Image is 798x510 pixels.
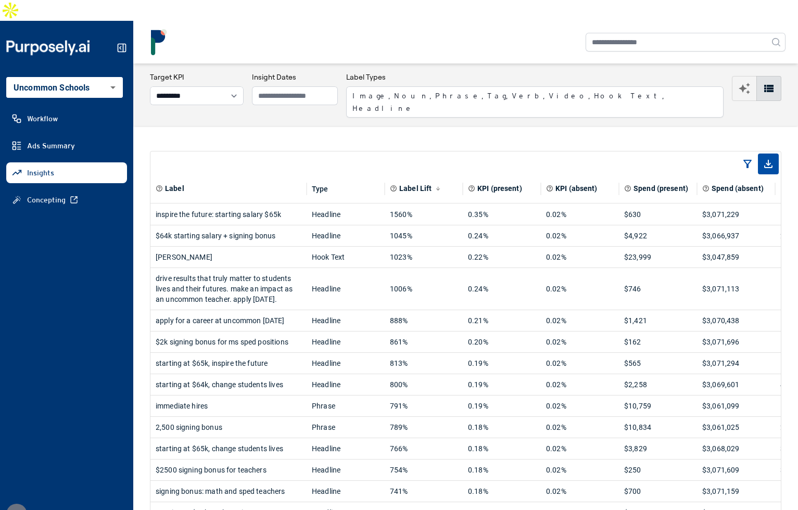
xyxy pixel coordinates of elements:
[702,268,770,310] div: $3,071,113
[27,168,54,178] span: Insights
[27,141,75,151] span: Ads Summary
[624,481,692,502] div: $700
[27,195,66,205] span: Concepting
[6,162,127,183] a: Insights
[6,77,123,98] div: Uncommon Schools
[390,374,458,395] div: 800%
[780,185,788,192] svg: Total number of ads where label is present
[546,247,614,267] div: 0.02%
[546,331,614,352] div: 0.02%
[624,310,692,331] div: $1,421
[312,331,379,352] div: Headline
[546,417,614,438] div: 0.02%
[468,396,536,416] div: 0.19%
[702,331,770,352] div: $3,071,696
[546,225,614,246] div: 0.02%
[468,204,536,225] div: 0.35%
[390,185,397,192] svg: Primary effectiveness metric calculated as a relative difference (% change) in the chosen KPI whe...
[390,438,458,459] div: 766%
[702,417,770,438] div: $3,061,025
[468,374,536,395] div: 0.19%
[624,331,692,352] div: $162
[312,417,379,438] div: Phrase
[546,353,614,374] div: 0.02%
[312,204,379,225] div: Headline
[468,438,536,459] div: 0.18%
[546,185,553,192] svg: Aggregate KPI value of all ads where label is absent
[146,29,172,55] img: logo
[712,183,764,194] span: Spend (absent)
[156,417,301,438] div: 2,500 signing bonus
[624,396,692,416] div: $10,759
[702,460,770,480] div: $3,071,609
[624,353,692,374] div: $565
[156,185,163,192] svg: Element or component part of the ad
[624,247,692,267] div: $23,999
[468,247,536,267] div: 0.22%
[27,113,58,124] span: Workflow
[546,374,614,395] div: 0.02%
[468,268,536,310] div: 0.24%
[468,417,536,438] div: 0.18%
[156,247,301,267] div: [PERSON_NAME]
[6,189,127,210] a: Concepting
[624,438,692,459] div: $3,829
[390,247,458,267] div: 1023%
[624,417,692,438] div: $10,834
[156,331,301,352] div: $2k signing bonus for ms sped positions
[156,268,301,310] div: drive results that truly matter to students lives and their futures. make an impact as an uncommo...
[624,204,692,225] div: $630
[546,460,614,480] div: 0.02%
[390,417,458,438] div: 789%
[702,396,770,416] div: $3,061,099
[390,331,458,352] div: 861%
[150,72,244,82] h3: Target KPI
[156,225,301,246] div: $64k starting salary + signing bonus
[390,481,458,502] div: 741%
[702,374,770,395] div: $3,069,601
[312,396,379,416] div: Phrase
[156,396,301,416] div: immediate hires
[156,310,301,331] div: apply for a career at uncommon [DATE]
[555,183,598,194] span: KPI (absent)
[468,185,475,192] svg: Aggregate KPI value of all ads where label is present
[468,331,536,352] div: 0.20%
[6,108,127,129] a: Workflow
[634,183,688,194] span: Spend (present)
[702,185,710,192] svg: Total spend on all ads where label is absent
[702,225,770,246] div: $3,066,937
[165,183,184,194] span: Label
[468,481,536,502] div: 0.18%
[390,225,458,246] div: 1045%
[624,460,692,480] div: $250
[702,353,770,374] div: $3,071,294
[252,72,337,82] h3: Insight Dates
[546,481,614,502] div: 0.02%
[390,460,458,480] div: 754%
[546,204,614,225] div: 0.02%
[468,310,536,331] div: 0.21%
[399,183,432,194] span: Label Lift
[390,204,458,225] div: 1560%
[758,154,779,174] span: Export as CSV
[546,268,614,310] div: 0.02%
[156,353,301,374] div: starting at $65k, inspire the future
[546,310,614,331] div: 0.02%
[390,268,458,310] div: 1006%
[312,460,379,480] div: Headline
[624,374,692,395] div: $2,258
[468,460,536,480] div: 0.18%
[156,481,301,502] div: signing bonus: math and sped teachers
[390,396,458,416] div: 791%
[624,185,631,192] svg: Total spend on all ads where label is present
[312,268,379,310] div: Headline
[702,481,770,502] div: $3,071,159
[546,396,614,416] div: 0.02%
[312,353,379,374] div: Headline
[346,72,724,82] h3: Label Types
[346,86,724,118] button: Image, Noun, Phrase, Tag, Verb, Video, Hook Text, Headline
[156,374,301,395] div: starting at $64k, change students lives
[624,268,692,310] div: $746
[156,460,301,480] div: $2500 signing bonus for teachers
[702,438,770,459] div: $3,068,029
